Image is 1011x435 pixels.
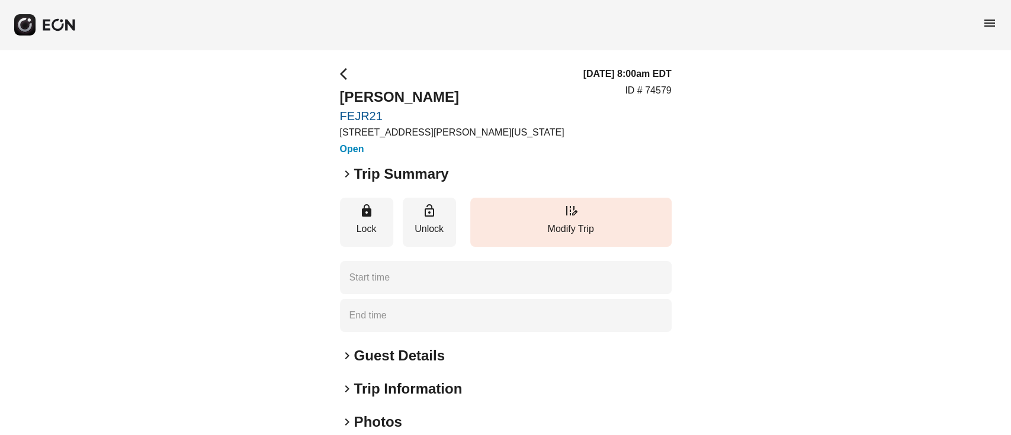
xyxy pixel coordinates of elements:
[476,222,666,236] p: Modify Trip
[340,382,354,396] span: keyboard_arrow_right
[340,125,564,140] p: [STREET_ADDRESS][PERSON_NAME][US_STATE]
[354,346,445,365] h2: Guest Details
[340,142,564,156] h3: Open
[564,204,578,218] span: edit_road
[470,198,672,247] button: Modify Trip
[583,67,671,81] h3: [DATE] 8:00am EDT
[340,349,354,363] span: keyboard_arrow_right
[409,222,450,236] p: Unlock
[354,165,449,183] h2: Trip Summary
[346,222,387,236] p: Lock
[340,167,354,181] span: keyboard_arrow_right
[403,198,456,247] button: Unlock
[360,204,374,218] span: lock
[340,198,393,247] button: Lock
[354,413,402,431] h2: Photos
[340,67,354,81] span: arrow_back_ios
[340,88,564,107] h2: [PERSON_NAME]
[983,16,997,30] span: menu
[625,83,671,98] p: ID # 74579
[354,379,463,398] h2: Trip Information
[422,204,437,218] span: lock_open
[340,109,564,123] a: FEJR21
[340,415,354,429] span: keyboard_arrow_right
